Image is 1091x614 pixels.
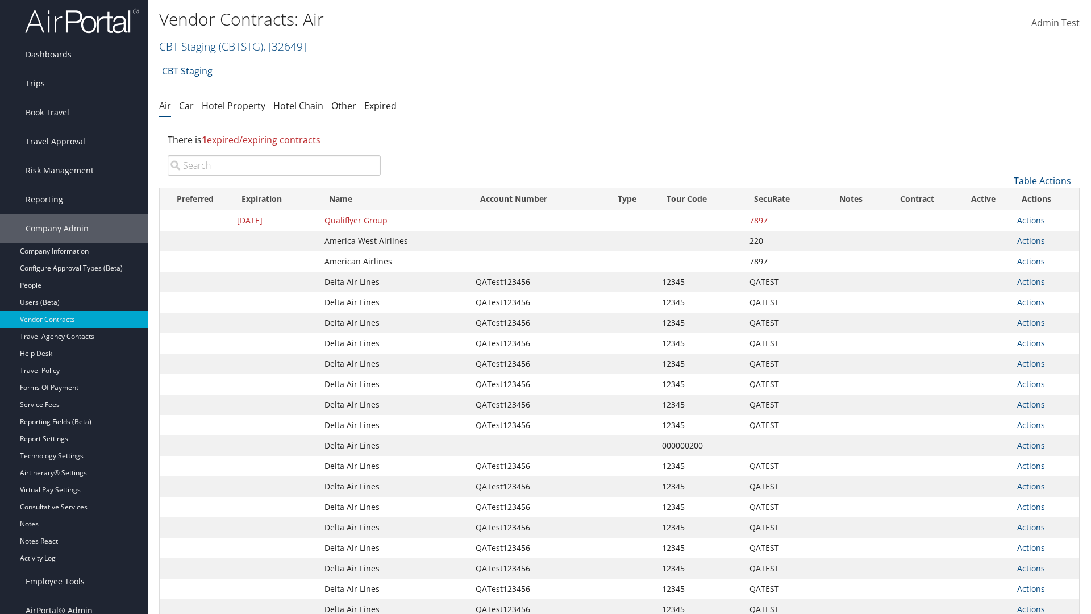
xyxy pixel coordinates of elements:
th: Name: activate to sort column ascending [319,188,470,210]
td: Delta Air Lines [319,354,470,374]
td: QATest123456 [470,292,607,313]
span: Travel Approval [26,127,85,156]
th: Tour Code: activate to sort column ascending [656,188,744,210]
td: QATest123456 [470,558,607,579]
td: Delta Air Lines [319,395,470,415]
td: QATEST [744,579,823,599]
td: Delta Air Lines [319,435,470,456]
h1: Vendor Contracts: Air [159,7,773,31]
td: QATest123456 [470,538,607,558]
th: Contract: activate to sort column ascending [879,188,955,210]
td: Delta Air Lines [319,497,470,517]
td: 12345 [656,497,744,517]
td: QATest123456 [470,395,607,415]
a: CBT Staging [162,60,213,82]
td: QATEST [744,374,823,395]
td: 12345 [656,517,744,538]
input: Search [168,155,381,176]
td: Delta Air Lines [319,415,470,435]
a: Actions [1017,317,1045,328]
td: 12345 [656,313,744,333]
a: Hotel Chain [273,99,323,112]
a: Admin Test [1031,6,1080,41]
td: Delta Air Lines [319,538,470,558]
td: 12345 [656,292,744,313]
div: There is [159,125,1080,155]
td: QATEST [744,538,823,558]
td: QATest123456 [470,476,607,497]
th: Preferred: activate to sort column ascending [160,188,231,210]
td: Delta Air Lines [319,579,470,599]
td: QATEST [744,354,823,374]
a: Actions [1017,501,1045,512]
td: Qualiflyer Group [319,210,470,231]
a: Actions [1017,481,1045,492]
td: 12345 [656,579,744,599]
td: [DATE] [231,210,319,231]
td: 12345 [656,476,744,497]
td: 12345 [656,538,744,558]
a: Actions [1017,522,1045,533]
td: Delta Air Lines [319,558,470,579]
td: QATest123456 [470,354,607,374]
td: Delta Air Lines [319,333,470,354]
a: Actions [1017,235,1045,246]
a: Actions [1017,338,1045,349]
span: Employee Tools [26,567,85,596]
td: QATest123456 [470,456,607,476]
td: QATEST [744,272,823,292]
td: American Airlines [319,251,470,272]
td: QATest123456 [470,497,607,517]
th: Active: activate to sort column ascending [955,188,1011,210]
td: QATest123456 [470,415,607,435]
td: America West Airlines [319,231,470,251]
th: SecuRate: activate to sort column ascending [744,188,823,210]
td: Delta Air Lines [319,456,470,476]
td: QATest123456 [470,313,607,333]
td: QATEST [744,313,823,333]
td: QATEST [744,292,823,313]
td: QATEST [744,333,823,354]
strong: 1 [202,134,207,146]
td: QATEST [744,476,823,497]
span: Admin Test [1031,16,1080,29]
span: expired/expiring contracts [202,134,320,146]
td: Delta Air Lines [319,292,470,313]
span: Trips [26,69,45,98]
a: Actions [1017,583,1045,594]
td: QATEST [744,395,823,415]
span: Dashboards [26,40,72,69]
a: Actions [1017,399,1045,410]
a: CBT Staging [159,39,306,54]
td: QATest123456 [470,374,607,395]
a: Actions [1017,440,1045,451]
a: Car [179,99,194,112]
a: Actions [1017,460,1045,471]
td: 12345 [656,456,744,476]
td: 000000200 [656,435,744,456]
span: Company Admin [26,214,89,243]
img: airportal-logo.png [25,7,139,34]
td: Delta Air Lines [319,476,470,497]
th: Account Number: activate to sort column ascending [470,188,607,210]
a: Air [159,99,171,112]
td: QATest123456 [470,272,607,292]
td: 12345 [656,333,744,354]
td: 12345 [656,354,744,374]
td: 12345 [656,558,744,579]
a: Actions [1017,215,1045,226]
a: Actions [1017,563,1045,574]
a: Actions [1017,420,1045,430]
td: Delta Air Lines [319,517,470,538]
td: QATEST [744,415,823,435]
a: Expired [364,99,397,112]
td: QATEST [744,517,823,538]
td: Delta Air Lines [319,374,470,395]
span: Reporting [26,185,63,214]
a: Other [331,99,356,112]
a: Actions [1017,297,1045,308]
span: Book Travel [26,98,69,127]
a: Hotel Property [202,99,265,112]
a: Actions [1017,379,1045,389]
span: Risk Management [26,156,94,185]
